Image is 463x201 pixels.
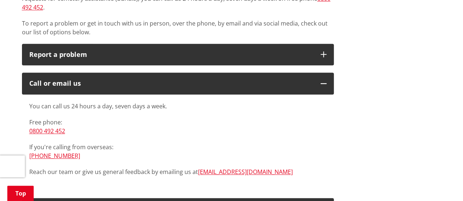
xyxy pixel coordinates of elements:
[29,102,326,111] p: You can call us 24 hours a day, seven days a week.
[29,127,65,135] a: 0800 492 452
[22,44,334,66] button: Report a problem
[29,152,80,160] a: [PHONE_NUMBER]
[22,73,334,94] button: Call or email us
[29,167,326,176] p: Reach our team or give us general feedback by emailing us at
[29,80,313,87] div: Call or email us
[29,118,326,135] p: Free phone:
[29,51,313,58] p: Report a problem
[22,19,334,36] p: To report a problem or get in touch with us in person, over the phone, by email and via social me...
[7,186,34,201] a: Top
[29,143,326,160] p: If you're calling from overseas:
[429,170,456,197] iframe: Messenger Launcher
[198,168,293,176] a: [EMAIL_ADDRESS][DOMAIN_NAME]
